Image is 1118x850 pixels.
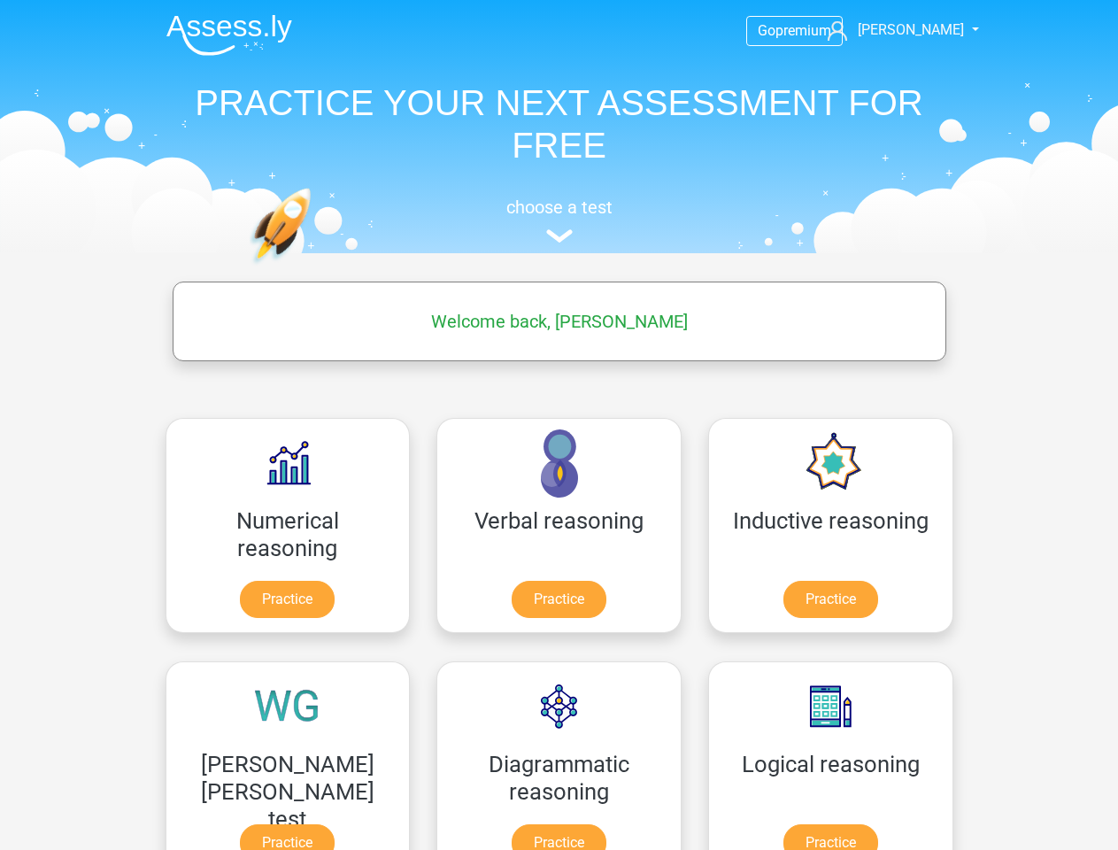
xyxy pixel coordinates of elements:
span: Go [758,22,775,39]
img: Assessly [166,14,292,56]
img: practice [250,188,380,348]
a: Gopremium [747,19,842,42]
h5: choose a test [152,197,967,218]
h5: Welcome back, [PERSON_NAME] [181,311,937,332]
span: premium [775,22,831,39]
a: Practice [240,581,335,618]
a: choose a test [152,197,967,243]
a: Practice [783,581,878,618]
span: [PERSON_NAME] [858,21,964,38]
a: [PERSON_NAME] [821,19,966,41]
a: Practice [512,581,606,618]
img: assessment [546,229,573,243]
h1: PRACTICE YOUR NEXT ASSESSMENT FOR FREE [152,81,967,166]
